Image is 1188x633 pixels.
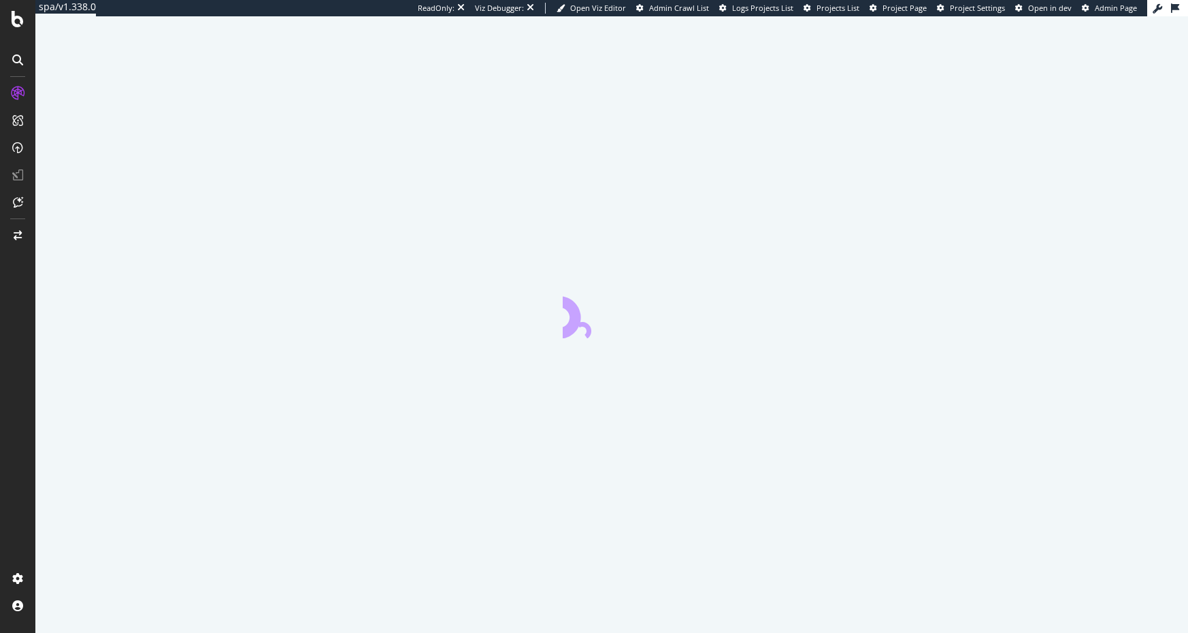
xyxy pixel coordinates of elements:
[1028,3,1072,13] span: Open in dev
[882,3,927,13] span: Project Page
[418,3,455,14] div: ReadOnly:
[1095,3,1137,13] span: Admin Page
[719,3,793,14] a: Logs Projects List
[816,3,859,13] span: Projects List
[1082,3,1137,14] a: Admin Page
[950,3,1005,13] span: Project Settings
[563,289,661,338] div: animation
[732,3,793,13] span: Logs Projects List
[636,3,709,14] a: Admin Crawl List
[570,3,626,13] span: Open Viz Editor
[870,3,927,14] a: Project Page
[557,3,626,14] a: Open Viz Editor
[1015,3,1072,14] a: Open in dev
[804,3,859,14] a: Projects List
[475,3,524,14] div: Viz Debugger:
[649,3,709,13] span: Admin Crawl List
[937,3,1005,14] a: Project Settings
